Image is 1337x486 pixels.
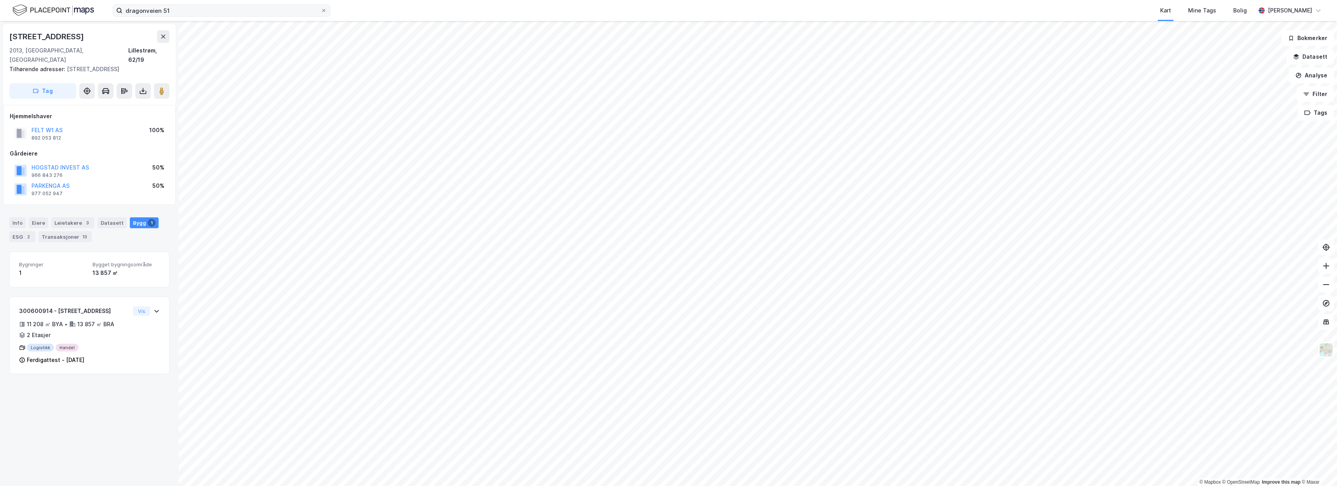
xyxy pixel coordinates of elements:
div: 50% [152,163,164,172]
div: [PERSON_NAME] [1268,6,1312,15]
div: Kontrollprogram for chat [1298,449,1337,486]
div: 13 [81,233,89,241]
div: 892 053 812 [31,135,61,141]
div: 13 857 ㎡ [93,268,160,278]
div: 3 [84,219,91,227]
div: Hjemmelshaver [10,112,169,121]
div: 2 Etasjer [27,330,51,340]
button: Analyse [1289,68,1334,83]
button: Bokmerker [1281,30,1334,46]
span: Bygget bygningsområde [93,261,160,268]
div: Mine Tags [1188,6,1216,15]
button: Filter [1297,86,1334,102]
div: 977 052 947 [31,191,63,197]
div: 50% [152,181,164,191]
div: Eiere [29,217,48,228]
img: Z [1319,343,1334,357]
div: 1 [148,219,155,227]
div: Bolig [1233,6,1247,15]
button: Tag [9,83,76,99]
iframe: Chat Widget [1298,449,1337,486]
button: Vis [133,306,150,316]
div: Bygg [130,217,159,228]
div: 300600914 - [STREET_ADDRESS] [19,306,130,316]
div: Kart [1160,6,1171,15]
div: 13 857 ㎡ BRA [77,320,114,329]
div: 2 [24,233,32,241]
button: Tags [1298,105,1334,121]
div: 966 843 276 [31,172,63,178]
div: Transaksjoner [38,231,92,242]
span: Bygninger [19,261,86,268]
div: Leietakere [51,217,94,228]
div: [STREET_ADDRESS] [9,30,86,43]
a: Improve this map [1262,479,1300,485]
div: 100% [149,126,164,135]
input: Søk på adresse, matrikkel, gårdeiere, leietakere eller personer [122,5,321,16]
a: OpenStreetMap [1222,479,1260,485]
div: Datasett [98,217,127,228]
div: Ferdigattest - [DATE] [27,355,84,365]
div: [STREET_ADDRESS] [9,65,163,74]
span: Tilhørende adresser: [9,66,67,72]
div: 11 208 ㎡ BYA [27,320,63,329]
div: 1 [19,268,86,278]
div: Lillestrøm, 62/19 [128,46,169,65]
div: 2013, [GEOGRAPHIC_DATA], [GEOGRAPHIC_DATA] [9,46,128,65]
button: Datasett [1286,49,1334,65]
a: Mapbox [1199,479,1221,485]
div: ESG [9,231,35,242]
div: Gårdeiere [10,149,169,158]
div: Info [9,217,26,228]
div: • [65,321,68,327]
img: logo.f888ab2527a4732fd821a326f86c7f29.svg [12,3,94,17]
